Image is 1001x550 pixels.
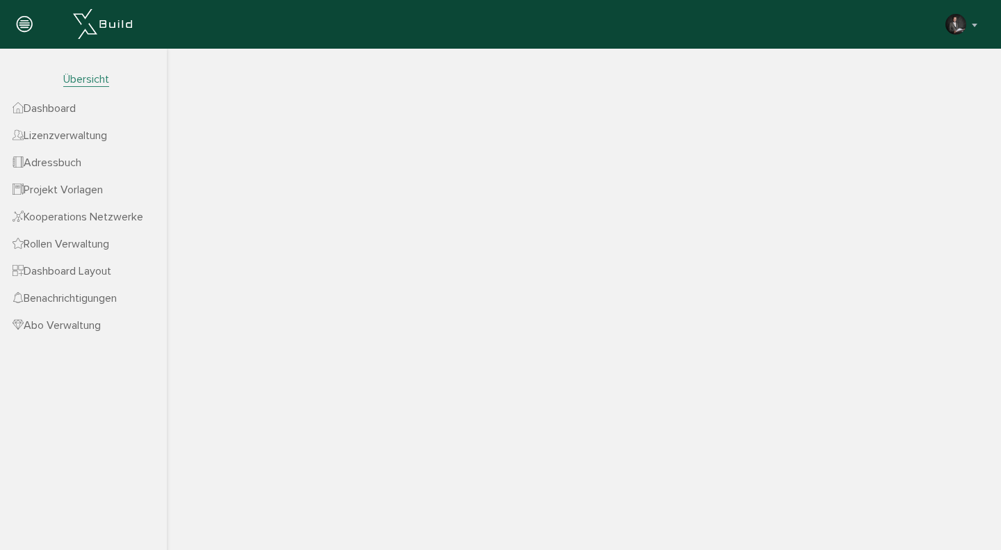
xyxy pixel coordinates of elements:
span: Kooperations Netzwerke [13,210,143,224]
span: Übersicht [63,72,109,87]
span: Adressbuch [13,156,81,170]
div: Chat-Widget [931,483,1001,550]
span: Lizenzverwaltung [13,129,107,143]
img: xBuild_Logo_Horizontal_White.png [73,9,132,39]
span: Benachrichtigungen [13,291,117,305]
span: Dashboard [13,102,76,115]
span: Projekt Vorlagen [13,183,103,197]
iframe: Chat Widget [931,483,1001,550]
span: Abo Verwaltung [13,318,101,332]
span: Dashboard Layout [13,264,111,278]
span: Rollen Verwaltung [13,237,109,251]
